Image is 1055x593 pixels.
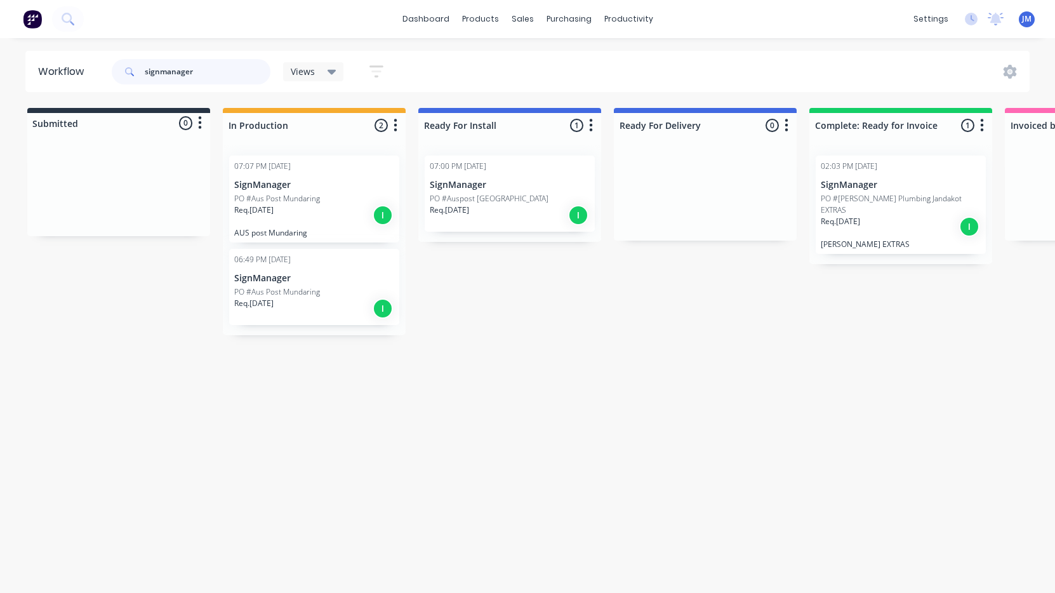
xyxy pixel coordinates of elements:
[373,298,393,319] div: I
[373,205,393,225] div: I
[229,249,399,325] div: 06:49 PM [DATE]SignManagerPO #Aus Post MundaringReq.[DATE]I
[396,10,456,29] a: dashboard
[430,180,590,190] p: SignManager
[229,156,399,243] div: 07:07 PM [DATE]SignManagerPO #Aus Post MundaringReq.[DATE]IAUS post Mundaring
[1022,13,1032,25] span: JM
[821,180,981,190] p: SignManager
[430,193,548,204] p: PO #Auspost [GEOGRAPHIC_DATA]
[816,156,986,254] div: 02:03 PM [DATE]SignManagerPO #[PERSON_NAME] Plumbing Jandakot EXTRASReq.[DATE]I[PERSON_NAME] EXTRAS
[821,239,981,249] p: [PERSON_NAME] EXTRAS
[821,161,877,172] div: 02:03 PM [DATE]
[234,180,394,190] p: SignManager
[505,10,540,29] div: sales
[234,193,320,204] p: PO #Aus Post Mundaring
[821,216,860,227] p: Req. [DATE]
[959,217,979,237] div: I
[291,65,315,78] span: Views
[234,286,320,298] p: PO #Aus Post Mundaring
[234,298,274,309] p: Req. [DATE]
[234,273,394,284] p: SignManager
[234,161,291,172] div: 07:07 PM [DATE]
[234,254,291,265] div: 06:49 PM [DATE]
[145,59,270,84] input: Search for orders...
[430,161,486,172] div: 07:00 PM [DATE]
[456,10,505,29] div: products
[821,193,981,216] p: PO #[PERSON_NAME] Plumbing Jandakot EXTRAS
[430,204,469,216] p: Req. [DATE]
[598,10,660,29] div: productivity
[568,205,588,225] div: I
[907,10,955,29] div: settings
[23,10,42,29] img: Factory
[234,228,394,237] p: AUS post Mundaring
[234,204,274,216] p: Req. [DATE]
[540,10,598,29] div: purchasing
[425,156,595,232] div: 07:00 PM [DATE]SignManagerPO #Auspost [GEOGRAPHIC_DATA]Req.[DATE]I
[38,64,90,79] div: Workflow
